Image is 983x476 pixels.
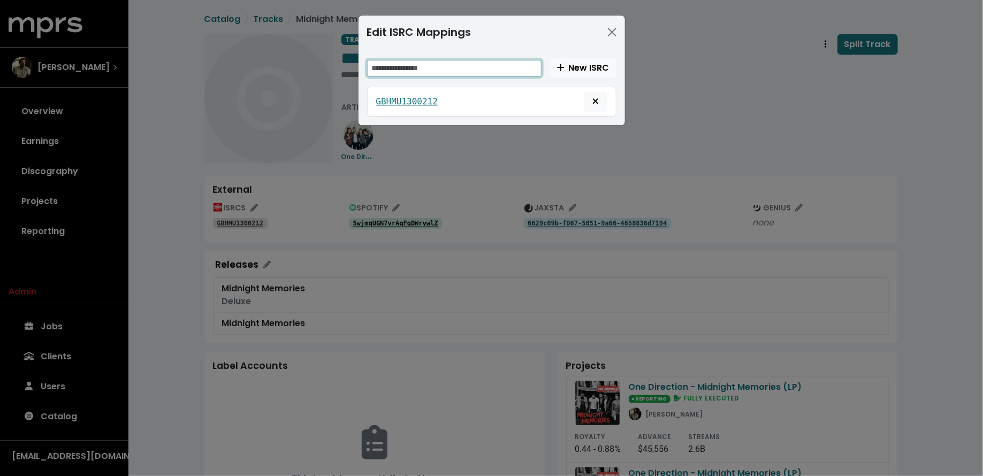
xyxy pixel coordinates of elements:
tt: GBHMU1300212 [376,96,438,107]
span: New ISRC [557,62,609,74]
button: Delete mapping for this ISRC [584,92,607,112]
a: GBHMU1300212 [376,95,438,108]
button: Create new ISRC track mapping [550,58,616,78]
button: Close [604,24,621,41]
div: Edit ISRC Mappings [367,24,471,40]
